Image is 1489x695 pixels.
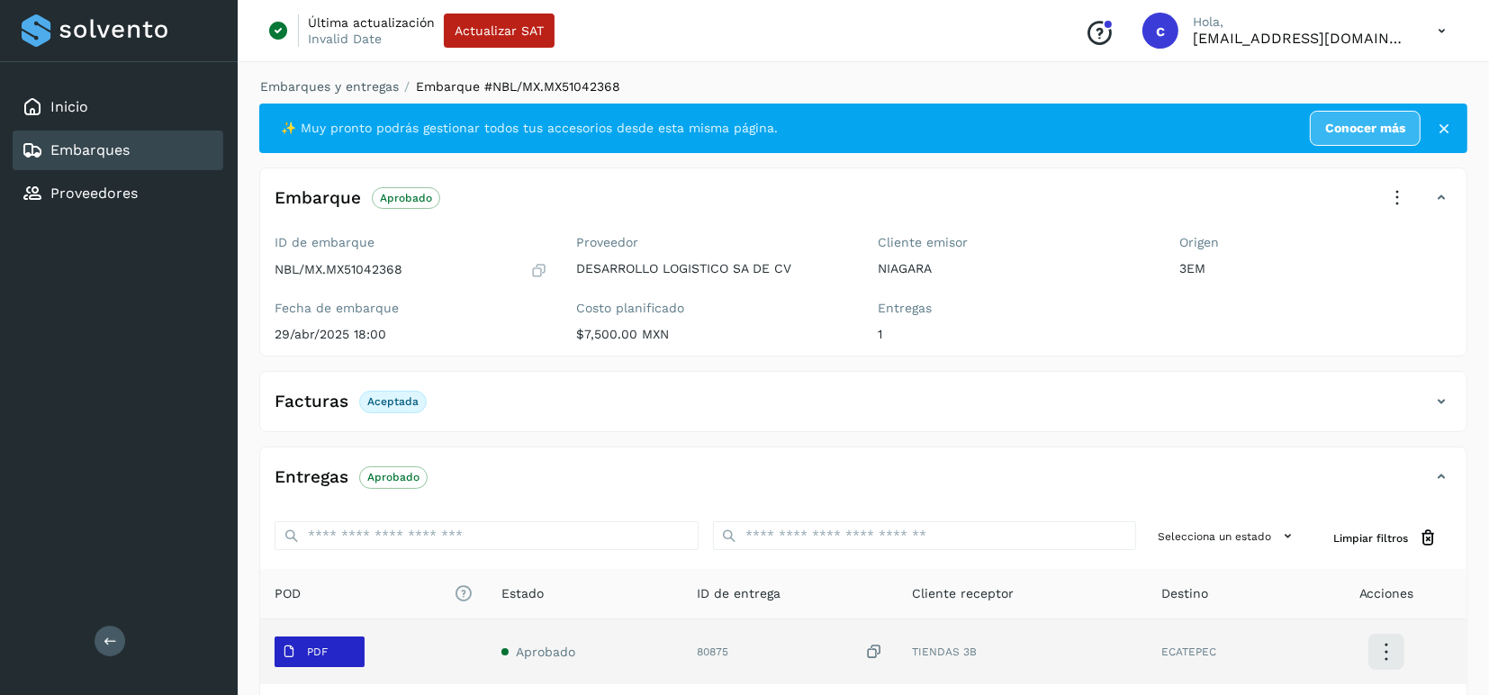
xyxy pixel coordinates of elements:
[1151,521,1304,551] button: Selecciona un estado
[516,645,575,659] span: Aprobado
[455,24,544,37] span: Actualizar SAT
[1193,30,1409,47] p: cavila@niagarawater.com
[444,14,555,48] button: Actualizar SAT
[878,301,1151,316] label: Entregas
[576,327,849,342] p: $7,500.00 MXN
[13,87,223,127] div: Inicio
[912,584,1014,603] span: Cliente receptor
[1179,235,1452,250] label: Origen
[260,386,1466,431] div: FacturasAceptada
[367,471,420,483] p: Aprobado
[576,261,849,276] p: DESARROLLO LOGISTICO SA DE CV
[275,262,402,277] p: NBL/MX.MX51042368
[698,643,884,662] div: 80875
[275,392,348,412] h4: Facturas
[308,31,382,47] p: Invalid Date
[1179,261,1452,276] p: 3EM
[275,301,547,316] label: Fecha de embarque
[260,462,1466,507] div: EntregasAprobado
[416,79,620,94] span: Embarque #NBL/MX.MX51042368
[13,174,223,213] div: Proveedores
[1147,619,1307,684] td: ECATEPEC
[50,98,88,115] a: Inicio
[501,584,544,603] span: Estado
[576,301,849,316] label: Costo planificado
[307,645,328,658] p: PDF
[1359,584,1414,603] span: Acciones
[275,467,348,488] h4: Entregas
[275,584,473,603] span: POD
[50,185,138,202] a: Proveedores
[1310,111,1421,146] a: Conocer más
[878,327,1151,342] p: 1
[698,584,781,603] span: ID de entrega
[576,235,849,250] label: Proveedor
[281,119,778,138] span: ✨ Muy pronto podrás gestionar todos tus accesorios desde esta misma página.
[367,395,419,408] p: Aceptada
[260,79,399,94] a: Embarques y entregas
[275,188,361,209] h4: Embarque
[260,183,1466,228] div: EmbarqueAprobado
[878,261,1151,276] p: NIAGARA
[380,192,432,204] p: Aprobado
[275,327,547,342] p: 29/abr/2025 18:00
[1333,530,1408,546] span: Limpiar filtros
[1193,14,1409,30] p: Hola,
[878,235,1151,250] label: Cliente emisor
[13,131,223,170] div: Embarques
[275,235,547,250] label: ID de embarque
[1319,521,1452,555] button: Limpiar filtros
[275,636,365,667] button: PDF
[50,141,130,158] a: Embarques
[308,14,435,31] p: Última actualización
[259,77,1467,96] nav: breadcrumb
[1161,584,1208,603] span: Destino
[898,619,1147,684] td: TIENDAS 3B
